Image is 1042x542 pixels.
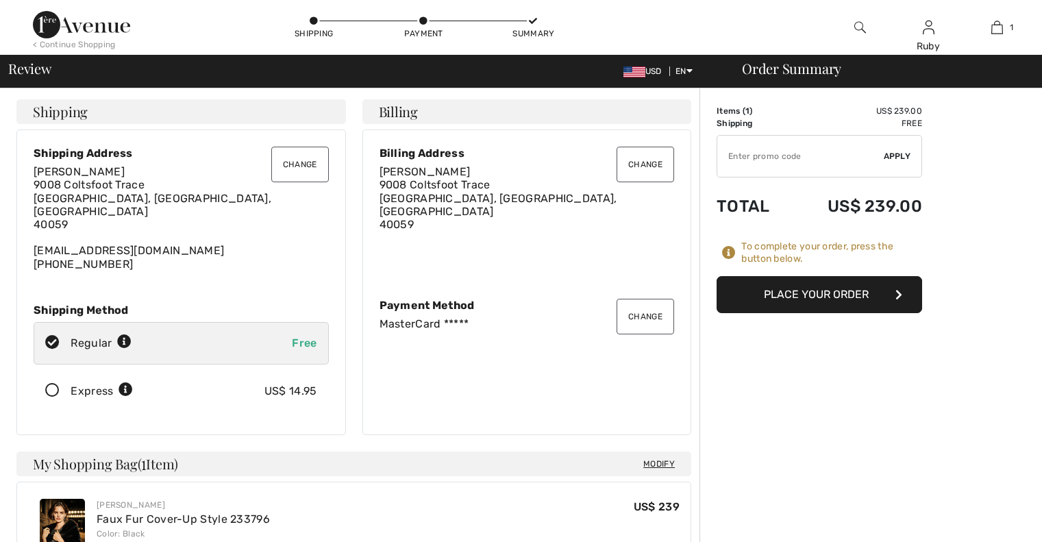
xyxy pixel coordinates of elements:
[623,66,645,77] img: US Dollar
[791,105,922,117] td: US$ 239.00
[741,241,922,265] div: To complete your order, press the button below.
[33,38,116,51] div: < Continue Shopping
[717,117,791,130] td: Shipping
[380,165,471,178] span: [PERSON_NAME]
[717,105,791,117] td: Items ( )
[725,62,1034,75] div: Order Summary
[380,299,675,312] div: Payment Method
[791,117,922,130] td: Free
[379,105,418,119] span: Billing
[963,19,1030,36] a: 1
[34,178,271,231] span: 9008 Coltsfoot Trace [GEOGRAPHIC_DATA], [GEOGRAPHIC_DATA], [GEOGRAPHIC_DATA] 40059
[97,513,270,526] a: Faux Fur Cover-Up Style 233796
[293,27,334,40] div: Shipping
[138,454,178,473] span: ( Item)
[717,136,884,177] input: Promo code
[141,454,146,471] span: 1
[634,500,680,513] span: US$ 239
[34,165,329,271] div: [EMAIL_ADDRESS][DOMAIN_NAME] [PHONE_NUMBER]
[71,335,132,352] div: Regular
[8,62,51,75] span: Review
[884,150,911,162] span: Apply
[271,147,329,182] button: Change
[34,165,125,178] span: [PERSON_NAME]
[617,299,674,334] button: Change
[512,27,554,40] div: Summary
[717,276,922,313] button: Place Your Order
[617,147,674,182] button: Change
[791,183,922,230] td: US$ 239.00
[34,304,329,317] div: Shipping Method
[380,147,675,160] div: Billing Address
[675,66,693,76] span: EN
[991,19,1003,36] img: My Bag
[403,27,444,40] div: Payment
[33,105,88,119] span: Shipping
[16,452,691,476] h4: My Shopping Bag
[643,457,675,471] span: Modify
[717,183,791,230] td: Total
[71,383,133,399] div: Express
[34,147,329,160] div: Shipping Address
[745,106,749,116] span: 1
[97,499,270,511] div: [PERSON_NAME]
[923,19,934,36] img: My Info
[923,21,934,34] a: Sign In
[264,383,317,399] div: US$ 14.95
[1010,21,1013,34] span: 1
[380,178,617,231] span: 9008 Coltsfoot Trace [GEOGRAPHIC_DATA], [GEOGRAPHIC_DATA], [GEOGRAPHIC_DATA] 40059
[292,336,317,349] span: Free
[895,39,962,53] div: Ruby
[623,66,667,76] span: USD
[33,11,130,38] img: 1ère Avenue
[854,19,866,36] img: search the website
